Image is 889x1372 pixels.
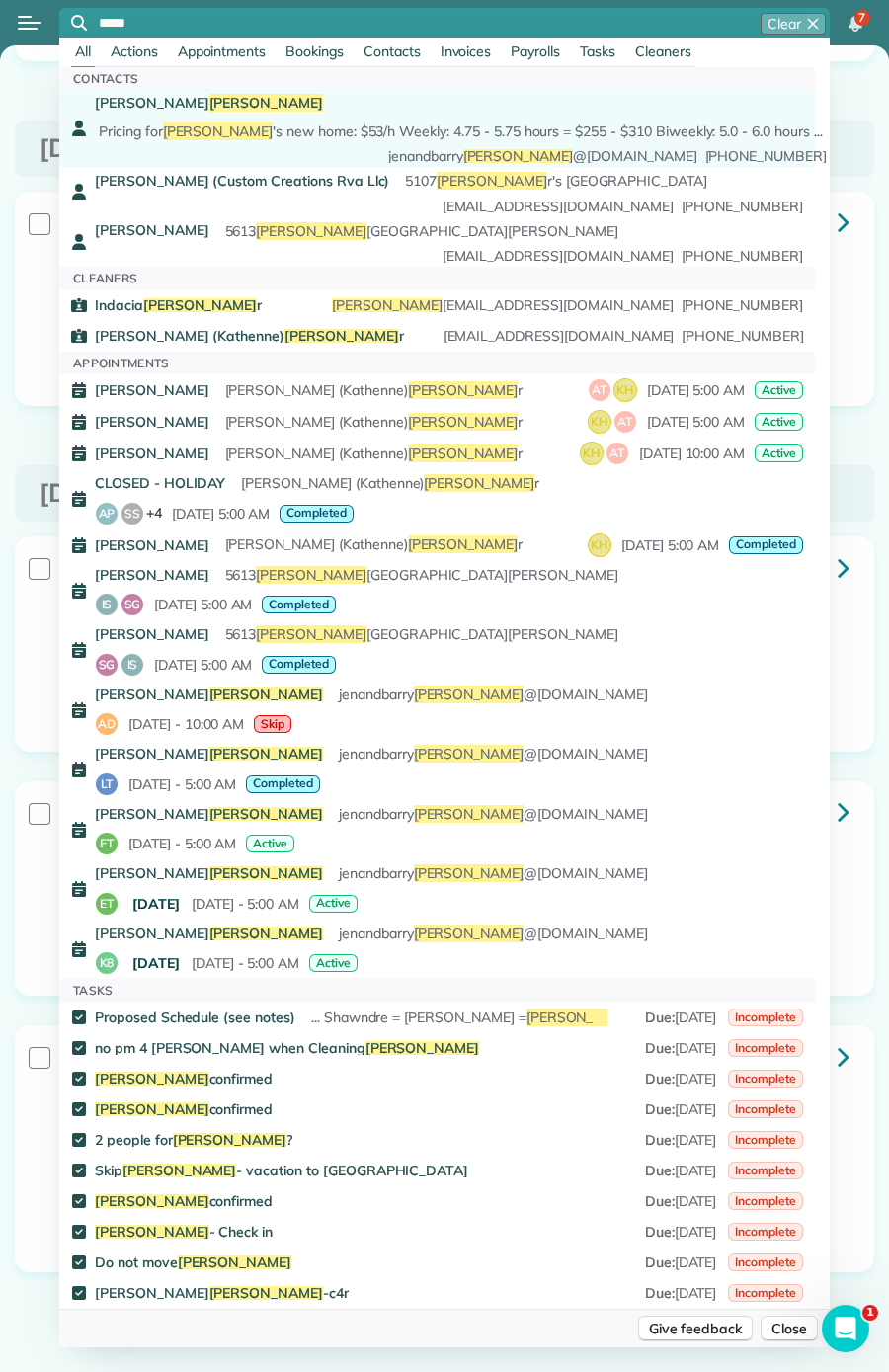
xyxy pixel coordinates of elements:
span: [PERSON_NAME] [209,925,324,942]
span: [PERSON_NAME] [332,296,443,314]
span: Active [316,955,351,971]
span: [DATE] 5:00 AM [154,598,252,611]
span: [PERSON_NAME] [414,864,525,882]
button: KH [589,411,610,433]
span: KH [589,414,610,430]
span: Tasks [73,983,114,998]
a: [PERSON_NAME][PERSON_NAME]jenandbarry[PERSON_NAME]@[DOMAIN_NAME]LT[DATE] - 5:00 AMCompleted [59,740,815,800]
span: [DATE] - 5:00 AM [128,837,236,850]
a: Proposed Schedule (see notes)... Shawndre = [PERSON_NAME] =[PERSON_NAME] Due:[DATE]Incomplete [59,1003,815,1033]
span: [PERSON_NAME] [95,1223,209,1241]
span: [DATE] [128,950,184,976]
span: no pm 4 [PERSON_NAME] when Cleaning [95,1041,479,1055]
button: Focus search [59,15,87,31]
span: jenandbarry @[DOMAIN_NAME] [339,864,648,882]
span: [PERSON_NAME] (Kathenne) r [241,474,539,492]
span: + 4 [146,504,162,522]
a: [PERSON_NAME][PERSON_NAME]jenandbarry[PERSON_NAME]@[DOMAIN_NAME]AD[DATE] - 10:00 AMSkip [59,681,815,741]
button: SS [121,503,143,525]
button: Open menu [18,12,41,34]
span: AT [614,414,636,430]
a: [PERSON_NAME]- Check inDue:[DATE]Incomplete [59,1217,815,1248]
span: Appointments [73,356,170,370]
span: [PERSON_NAME] [256,625,366,643]
span: Due : [645,1284,675,1302]
span: [PERSON_NAME] [95,1100,209,1118]
span: [PERSON_NAME] [209,805,324,823]
span: Due : [645,1100,675,1118]
span: 5107 r's [GEOGRAPHIC_DATA] [405,172,707,190]
span: Incomplete [735,1009,796,1025]
span: [PERSON_NAME] [414,686,525,703]
span: [PHONE_NUMBER] [701,149,827,163]
span: [PERSON_NAME] [209,94,324,112]
span: SS [121,506,143,522]
span: Active [762,445,796,461]
a: [PERSON_NAME][PERSON_NAME]-c4rDue:[DATE]Incomplete [59,1278,815,1309]
span: [PERSON_NAME] [209,864,324,882]
a: [PERSON_NAME][PERSON_NAME] (Kathenne)[PERSON_NAME]rKHAT[DATE] 5:00 AMActive [59,406,815,438]
a: [PERSON_NAME][PERSON_NAME]jenandbarry[PERSON_NAME]@[DOMAIN_NAME]ET[DATE] - 5:00 AMActive [59,800,815,860]
button: ET [96,833,118,854]
span: [PERSON_NAME] [95,747,323,761]
button: KH [589,534,610,556]
button: K8 [96,952,118,974]
span: [PERSON_NAME] [95,807,323,821]
span: Incomplete [735,1285,796,1301]
span: [PERSON_NAME] [95,866,323,880]
span: AP [96,506,118,522]
button: SG [121,594,143,615]
button: IS [121,654,143,676]
span: Active [762,414,796,430]
h3: [DATE] [40,479,849,508]
span: [PERSON_NAME] [408,381,519,399]
span: Close [771,1319,807,1338]
span: Completed [269,597,329,612]
span: KH [614,382,636,398]
span: Give feedback [649,1319,743,1338]
a: no pm 4 [PERSON_NAME] when Cleaning[PERSON_NAME]Due:[DATE]Incomplete [59,1033,815,1064]
span: Active [762,382,796,398]
button: AP [96,503,118,525]
span: Completed [286,505,347,521]
span: [PERSON_NAME] [256,566,366,584]
span: 5613 [GEOGRAPHIC_DATA][PERSON_NAME] [225,222,618,240]
span: [DATE] [675,1131,717,1149]
span: Actions [111,42,158,60]
span: [PERSON_NAME] (Kathenne) r [225,444,524,462]
a: [PERSON_NAME][PERSON_NAME] (Kathenne)[PERSON_NAME]rATKH[DATE] 5:00 AMActive [59,374,815,406]
span: [DATE] - 10:00 AM [128,717,244,731]
a: [PERSON_NAME]5613[PERSON_NAME][GEOGRAPHIC_DATA][PERSON_NAME][EMAIL_ADDRESS][DOMAIN_NAME][PHONE_NU... [59,217,815,268]
span: jenandbarry @[DOMAIN_NAME] [339,745,648,763]
span: [PHONE_NUMBER] [678,298,803,312]
span: [PERSON_NAME] [95,415,209,429]
a: Indacia[PERSON_NAME]r[PERSON_NAME][EMAIL_ADDRESS][DOMAIN_NAME][PHONE_NUMBER] [59,290,815,321]
span: jenandbarry @[DOMAIN_NAME] [388,149,697,163]
span: Skip - vacation to [GEOGRAPHIC_DATA] [95,1164,468,1177]
span: Active [316,895,351,911]
span: [PERSON_NAME] [95,687,323,701]
span: 5613 [GEOGRAPHIC_DATA][PERSON_NAME] [225,625,618,643]
button: SG [96,654,118,676]
span: [DATE] - 5:00 AM [128,777,236,791]
span: [PERSON_NAME] [95,221,209,239]
span: [DATE] [675,1009,717,1026]
span: [EMAIL_ADDRESS][DOMAIN_NAME] [443,249,674,263]
iframe: Intercom live chat [822,1305,869,1352]
span: Active [253,836,287,851]
span: ... Shawndre = [PERSON_NAME] = [311,1009,636,1026]
span: 1 [862,1305,878,1321]
span: AD [96,716,118,732]
a: [PERSON_NAME][PERSON_NAME]jenandbarry[PERSON_NAME]@[DOMAIN_NAME]K8[DATE][DATE] - 5:00 AMActive [59,920,815,980]
span: [PERSON_NAME] [414,925,525,942]
span: ET [96,836,118,851]
span: [PERSON_NAME] [95,538,209,552]
span: Due : [645,1162,675,1179]
span: [DATE] - 5:00 AM [128,953,299,973]
span: 7 [858,10,865,26]
span: [PERSON_NAME] [414,745,525,763]
span: [PERSON_NAME] [163,122,274,140]
span: [PHONE_NUMBER] [678,200,803,213]
span: [DATE] [675,1100,717,1118]
nav: Main [826,1,889,44]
